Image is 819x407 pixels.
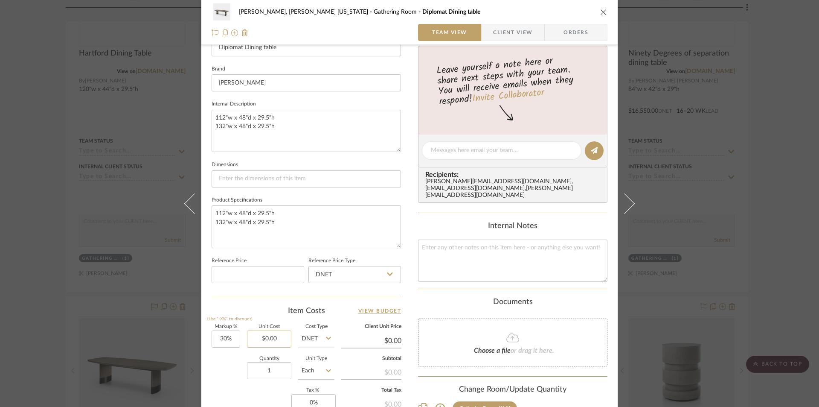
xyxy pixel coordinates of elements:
a: View Budget [358,306,401,316]
label: Unit Cost [247,325,291,329]
label: Cost Type [298,325,334,329]
span: Choose a file [474,347,511,354]
span: Team View [432,24,467,41]
span: Gathering Room [374,9,422,15]
div: [PERSON_NAME][EMAIL_ADDRESS][DOMAIN_NAME] , [EMAIL_ADDRESS][DOMAIN_NAME] , [PERSON_NAME][EMAIL_AD... [425,179,604,199]
label: Reference Price [212,259,247,263]
span: [PERSON_NAME], [PERSON_NAME] [US_STATE] [239,9,374,15]
label: Brand [212,67,225,71]
button: close [600,8,607,16]
input: Enter Item Name [212,39,401,56]
div: $0.00 [341,364,401,379]
div: Item Costs [212,306,401,316]
input: Enter Brand [212,74,401,91]
label: Reference Price Type [308,259,355,263]
label: Client Unit Price [341,325,401,329]
img: Remove from project [241,29,248,36]
div: Internal Notes [418,222,607,231]
label: Tax % [291,388,334,392]
span: Orders [554,24,598,41]
label: Quantity [247,357,291,361]
label: Markup % [212,325,240,329]
span: Diplomat Dining table [422,9,480,15]
img: 2405a771-f2a1-482e-9920-aeb95d3e39b1_48x40.jpg [212,3,232,20]
label: Product Specifications [212,198,262,202]
label: Dimensions [212,163,238,167]
label: Total Tax [341,388,401,392]
label: Unit Type [298,357,334,361]
label: Subtotal [341,357,401,361]
span: Client View [493,24,532,41]
input: Enter the dimensions of this item [212,170,401,187]
span: Recipients: [425,171,604,179]
div: Documents [418,298,607,307]
div: Change Room/Update Quantity [418,385,607,395]
label: Internal Description [212,102,256,106]
span: or drag it here. [511,347,554,354]
a: Invite Collaborator [472,85,545,107]
div: Leave yourself a note here or share next steps with your team. You will receive emails when they ... [417,52,609,109]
